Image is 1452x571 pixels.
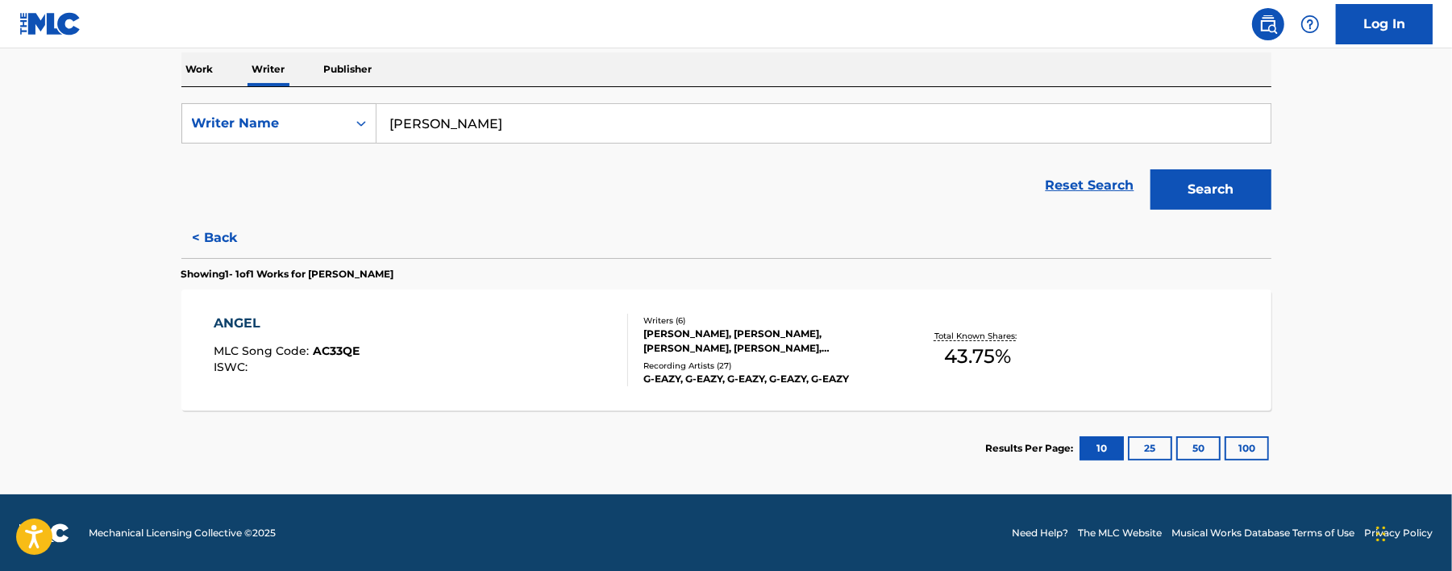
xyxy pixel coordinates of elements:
[181,103,1271,218] form: Search Form
[1259,15,1278,34] img: search
[19,12,81,35] img: MLC Logo
[1294,8,1326,40] div: Help
[643,315,887,327] div: Writers ( 6 )
[1171,526,1354,540] a: Musical Works Database Terms of Use
[1080,436,1124,461] button: 10
[181,52,218,86] p: Work
[192,114,337,133] div: Writer Name
[1150,169,1271,210] button: Search
[934,330,1021,342] p: Total Known Shares:
[248,52,290,86] p: Writer
[1336,4,1433,44] a: Log In
[181,267,394,281] p: Showing 1 - 1 of 1 Works for [PERSON_NAME]
[1376,510,1386,558] div: Drag
[1078,526,1162,540] a: The MLC Website
[1038,168,1142,203] a: Reset Search
[1252,8,1284,40] a: Public Search
[19,523,69,543] img: logo
[1364,526,1433,540] a: Privacy Policy
[1300,15,1320,34] img: help
[1012,526,1068,540] a: Need Help?
[1128,436,1172,461] button: 25
[643,360,887,372] div: Recording Artists ( 27 )
[1371,494,1452,571] iframe: Chat Widget
[89,526,276,540] span: Mechanical Licensing Collective © 2025
[214,344,313,358] span: MLC Song Code :
[181,218,278,258] button: < Back
[313,344,360,358] span: AC33QE
[1176,436,1221,461] button: 50
[319,52,377,86] p: Publisher
[643,327,887,356] div: [PERSON_NAME], [PERSON_NAME], [PERSON_NAME], [PERSON_NAME], [PERSON_NAME], [PERSON_NAME]
[944,342,1011,371] span: 43.75 %
[214,360,252,374] span: ISWC :
[181,290,1271,411] a: ANGELMLC Song Code:AC33QEISWC:Writers (6)[PERSON_NAME], [PERSON_NAME], [PERSON_NAME], [PERSON_NAM...
[986,441,1078,456] p: Results Per Page:
[1225,436,1269,461] button: 100
[214,314,360,333] div: ANGEL
[643,372,887,386] div: G-EAZY, G-EAZY, G-EAZY, G-EAZY, G-EAZY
